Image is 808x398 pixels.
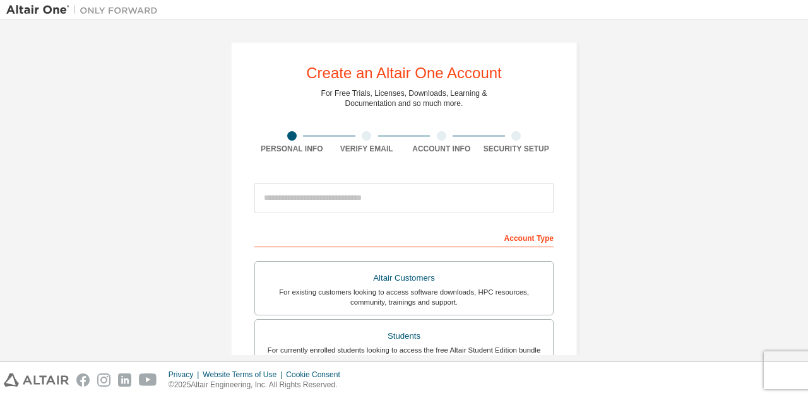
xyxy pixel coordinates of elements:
[4,373,69,387] img: altair_logo.svg
[254,144,330,154] div: Personal Info
[169,370,203,380] div: Privacy
[306,66,502,81] div: Create an Altair One Account
[169,380,348,390] p: © 2025 Altair Engineering, Inc. All Rights Reserved.
[6,4,164,16] img: Altair One
[97,373,110,387] img: instagram.svg
[263,327,545,345] div: Students
[404,144,479,154] div: Account Info
[254,227,554,247] div: Account Type
[263,345,545,365] div: For currently enrolled students looking to access the free Altair Student Edition bundle and all ...
[139,373,157,387] img: youtube.svg
[263,287,545,307] div: For existing customers looking to access software downloads, HPC resources, community, trainings ...
[330,144,405,154] div: Verify Email
[479,144,554,154] div: Security Setup
[286,370,347,380] div: Cookie Consent
[203,370,286,380] div: Website Terms of Use
[263,269,545,287] div: Altair Customers
[118,373,131,387] img: linkedin.svg
[76,373,90,387] img: facebook.svg
[321,88,487,108] div: For Free Trials, Licenses, Downloads, Learning & Documentation and so much more.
